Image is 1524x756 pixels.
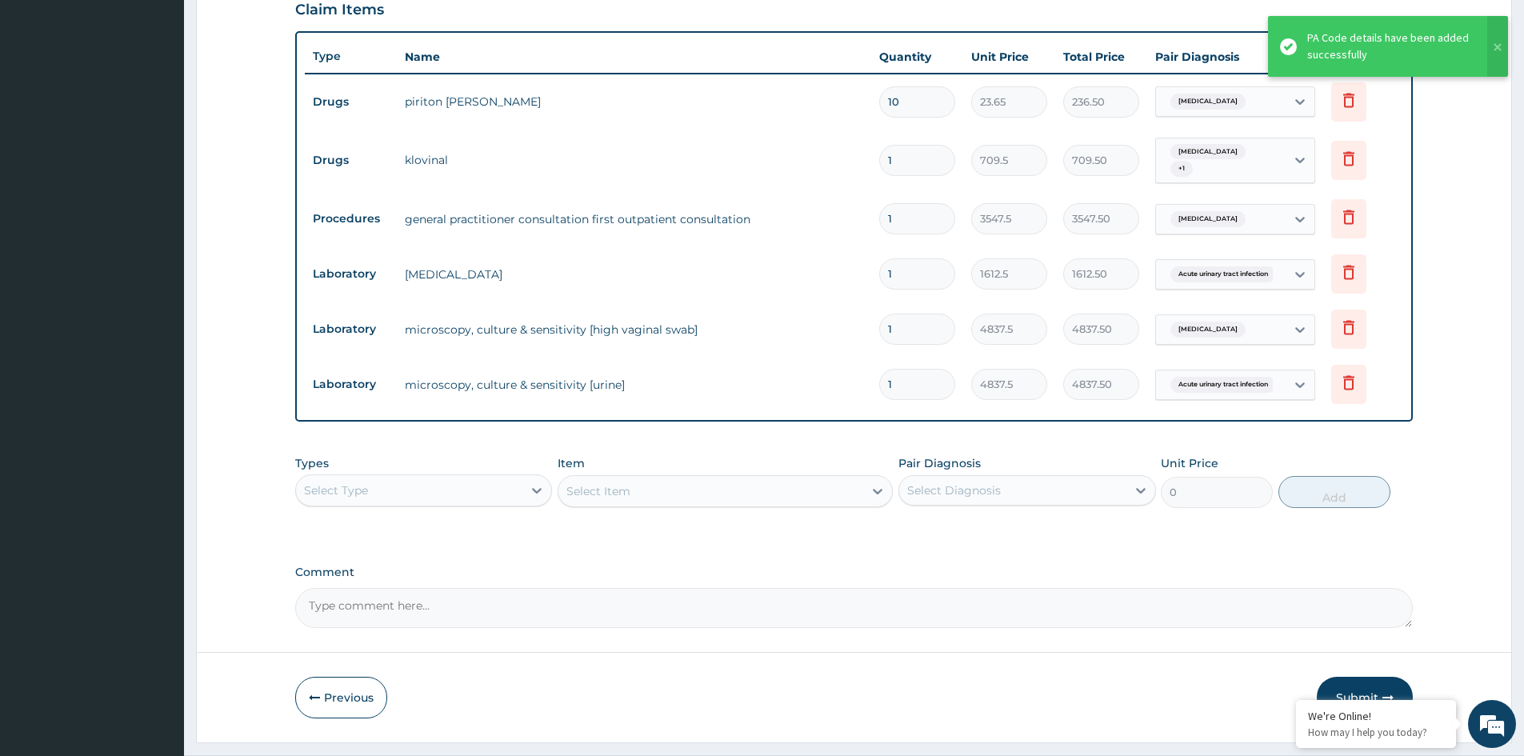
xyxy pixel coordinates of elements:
[305,259,397,289] td: Laboratory
[1317,677,1413,718] button: Submit
[558,455,585,471] label: Item
[305,146,397,175] td: Drugs
[1170,322,1246,338] span: [MEDICAL_DATA]
[1308,709,1444,723] div: We're Online!
[295,457,329,470] label: Types
[397,86,871,118] td: piriton [PERSON_NAME]
[83,90,269,110] div: Chat with us now
[871,41,963,73] th: Quantity
[898,455,981,471] label: Pair Diagnosis
[262,8,301,46] div: Minimize live chat window
[30,80,65,120] img: d_794563401_company_1708531726252_794563401
[1307,30,1472,63] div: PA Code details have been added successfully
[397,258,871,290] td: [MEDICAL_DATA]
[1170,144,1246,160] span: [MEDICAL_DATA]
[305,204,397,234] td: Procedures
[1170,161,1193,177] span: + 1
[397,369,871,401] td: microscopy, culture & sensitivity [urine]
[963,41,1055,73] th: Unit Price
[397,41,871,73] th: Name
[1170,266,1276,282] span: Acute urinary tract infection
[305,42,397,71] th: Type
[1308,726,1444,739] p: How may I help you today?
[397,144,871,176] td: klovinal
[1170,377,1276,393] span: Acute urinary tract infection
[305,370,397,399] td: Laboratory
[1278,476,1390,508] button: Add
[1055,41,1147,73] th: Total Price
[8,437,305,493] textarea: Type your message and hit 'Enter'
[305,314,397,344] td: Laboratory
[295,2,384,19] h3: Claim Items
[397,203,871,235] td: general practitioner consultation first outpatient consultation
[1161,455,1218,471] label: Unit Price
[304,482,368,498] div: Select Type
[1170,94,1246,110] span: [MEDICAL_DATA]
[305,87,397,117] td: Drugs
[295,677,387,718] button: Previous
[907,482,1001,498] div: Select Diagnosis
[1170,211,1246,227] span: [MEDICAL_DATA]
[93,202,221,363] span: We're online!
[295,566,1413,579] label: Comment
[397,314,871,346] td: microscopy, culture & sensitivity [high vaginal swab]
[1147,41,1323,73] th: Pair Diagnosis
